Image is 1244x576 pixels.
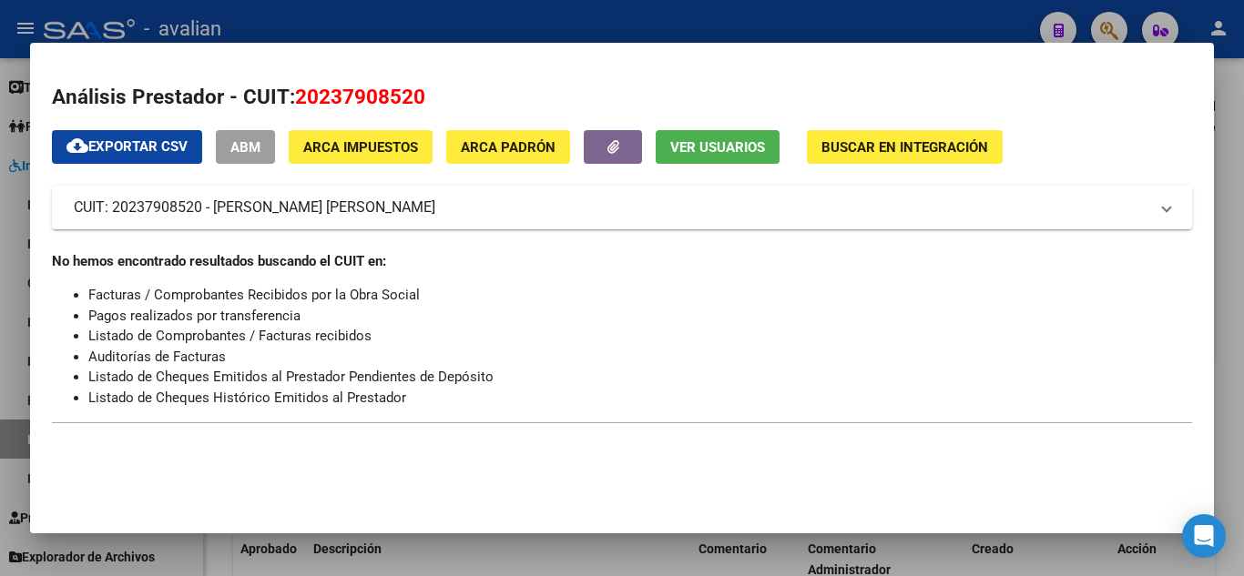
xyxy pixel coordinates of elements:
[303,139,418,156] span: ARCA Impuestos
[88,326,1192,347] li: Listado de Comprobantes / Facturas recibidos
[88,285,1192,306] li: Facturas / Comprobantes Recibidos por la Obra Social
[52,130,202,164] button: Exportar CSV
[289,130,433,164] button: ARCA Impuestos
[216,130,275,164] button: ABM
[52,253,386,269] strong: No hemos encontrado resultados buscando el CUIT en:
[670,139,765,156] span: Ver Usuarios
[52,186,1192,229] mat-expansion-panel-header: CUIT: 20237908520 - [PERSON_NAME] [PERSON_NAME]
[295,85,425,108] span: 20237908520
[74,197,1148,218] mat-panel-title: CUIT: 20237908520 - [PERSON_NAME] [PERSON_NAME]
[66,135,88,157] mat-icon: cloud_download
[88,367,1192,388] li: Listado de Cheques Emitidos al Prestador Pendientes de Depósito
[807,130,1003,164] button: Buscar en Integración
[52,82,1192,113] h2: Análisis Prestador - CUIT:
[66,138,188,155] span: Exportar CSV
[656,130,780,164] button: Ver Usuarios
[446,130,570,164] button: ARCA Padrón
[230,139,260,156] span: ABM
[88,388,1192,409] li: Listado de Cheques Histórico Emitidos al Prestador
[461,139,556,156] span: ARCA Padrón
[1182,514,1226,558] div: Open Intercom Messenger
[821,139,988,156] span: Buscar en Integración
[88,306,1192,327] li: Pagos realizados por transferencia
[88,347,1192,368] li: Auditorías de Facturas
